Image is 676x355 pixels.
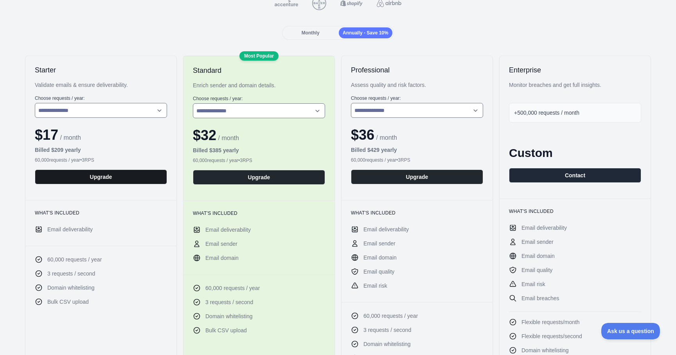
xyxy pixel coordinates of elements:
[374,134,397,141] span: / month
[351,147,397,153] b: Billed $ 429 yearly
[509,146,553,159] span: Custom
[601,323,660,339] iframe: Toggle Customer Support
[351,157,483,163] div: 60,000 requests / year • 3 RPS
[351,127,374,143] span: $ 36
[193,157,325,164] div: 60,000 requests / year • 3 RPS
